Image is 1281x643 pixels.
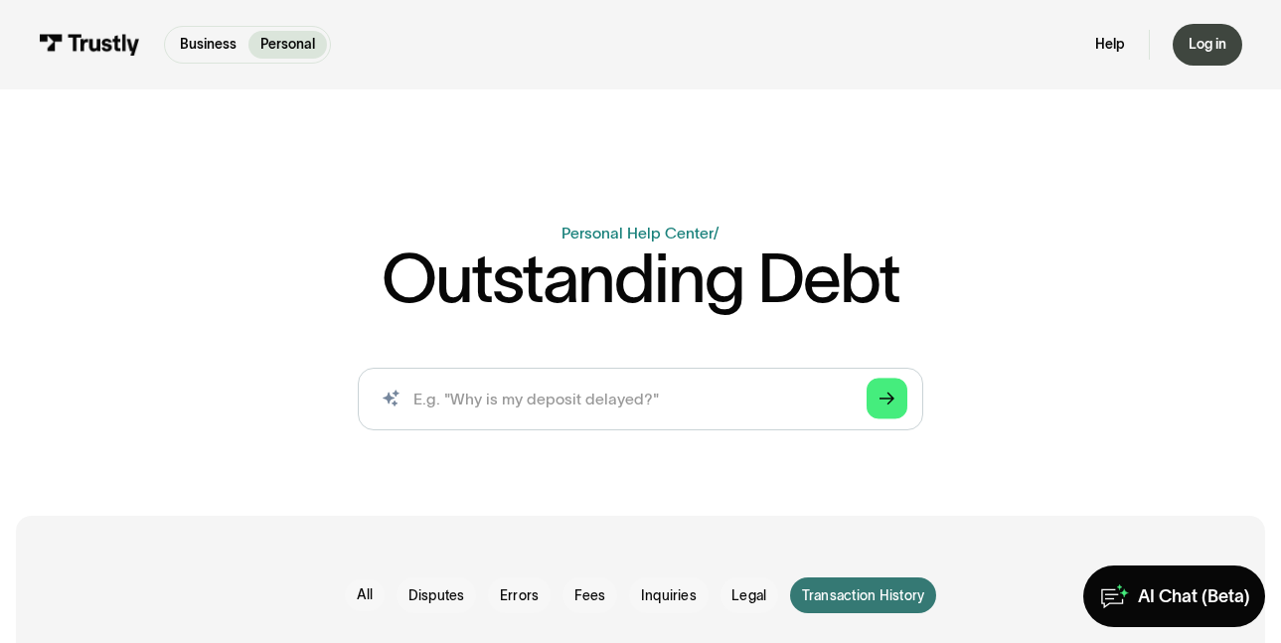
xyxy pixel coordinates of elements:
div: Log in [1189,36,1226,54]
div: / [714,225,720,241]
a: All [345,579,385,610]
span: Fees [574,586,606,606]
div: AI Chat (Beta) [1138,585,1250,608]
p: Personal [260,35,315,56]
span: Errors [500,586,539,606]
div: All [357,585,374,605]
form: Search [358,368,923,430]
a: Personal Help Center [561,225,714,241]
a: Personal [248,31,327,59]
a: AI Chat (Beta) [1083,565,1266,628]
img: Trustly Logo [39,34,140,56]
a: Log in [1173,24,1241,65]
a: Business [169,31,249,59]
p: Business [180,35,237,56]
span: Disputes [408,586,465,606]
span: Transaction History [802,586,925,606]
input: search [358,368,923,430]
span: Inquiries [641,586,697,606]
span: Legal [731,586,766,606]
h1: Outstanding Debt [382,244,898,313]
a: Help [1095,36,1125,54]
form: Email Form [270,577,1011,612]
